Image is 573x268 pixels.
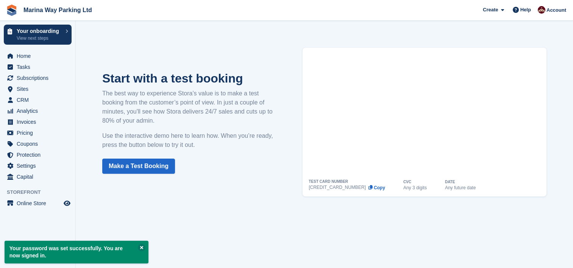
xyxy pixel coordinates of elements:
[4,160,72,171] a: menu
[4,51,72,61] a: menu
[17,198,62,209] span: Online Store
[403,180,411,184] div: CVC
[17,150,62,160] span: Protection
[7,189,75,196] span: Storefront
[4,139,72,149] a: menu
[17,73,62,83] span: Subscriptions
[17,28,62,34] p: Your onboarding
[17,84,62,94] span: Sites
[17,35,62,42] p: View next steps
[4,106,72,116] a: menu
[309,180,348,184] div: TEST CARD NUMBER
[20,4,95,16] a: Marina Way Parking Ltd
[102,89,280,125] p: The best way to experience Stora’s value is to make a test booking from the customer’s point of v...
[4,25,72,45] a: Your onboarding View next steps
[538,6,545,14] img: Daniel Finn
[4,117,72,127] a: menu
[4,95,72,105] a: menu
[17,62,62,72] span: Tasks
[102,72,243,85] strong: Start with a test booking
[17,160,62,171] span: Settings
[546,6,566,14] span: Account
[309,48,540,180] iframe: How to Place a Test Booking
[445,180,455,184] div: DATE
[368,185,385,190] button: Copy
[62,199,72,208] a: Preview store
[445,185,476,190] div: Any future date
[17,139,62,149] span: Coupons
[309,185,366,190] div: [CREDIT_CARD_NUMBER]
[403,185,427,190] div: Any 3 digits
[17,117,62,127] span: Invoices
[4,62,72,72] a: menu
[4,84,72,94] a: menu
[17,171,62,182] span: Capital
[17,128,62,138] span: Pricing
[4,198,72,209] a: menu
[520,6,531,14] span: Help
[4,171,72,182] a: menu
[4,150,72,160] a: menu
[483,6,498,14] span: Create
[4,73,72,83] a: menu
[6,5,17,16] img: stora-icon-8386f47178a22dfd0bd8f6a31ec36ba5ce8667c1dd55bd0f319d3a0aa187defe.svg
[102,131,280,150] p: Use the interactive demo here to learn how. When you’re ready, press the button below to try it out.
[17,95,62,105] span: CRM
[17,51,62,61] span: Home
[5,241,148,263] p: Your password was set successfully. You are now signed in.
[17,106,62,116] span: Analytics
[4,128,72,138] a: menu
[102,159,175,174] a: Make a Test Booking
